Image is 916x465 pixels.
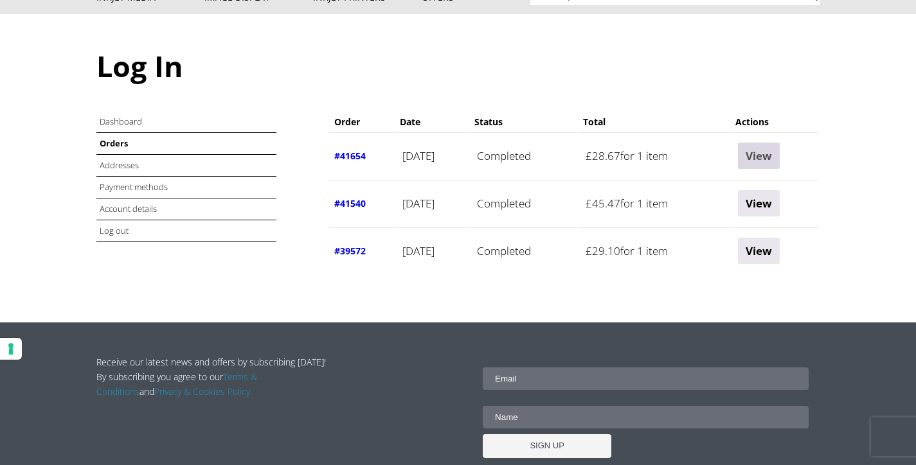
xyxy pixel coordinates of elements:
[586,148,620,163] span: 28.67
[96,46,820,85] h1: Log In
[402,243,435,258] time: [DATE]
[96,111,314,242] nav: Account pages
[586,196,620,211] span: 45.47
[586,243,592,258] span: £
[334,116,360,128] span: Order
[483,406,809,428] input: Name
[586,196,592,211] span: £
[100,225,129,236] a: Log out
[469,132,577,179] td: Completed
[474,116,503,128] span: Status
[578,180,729,226] td: for 1 item
[402,196,435,211] time: [DATE]
[469,180,577,226] td: Completed
[578,132,729,179] td: for 1 item
[738,238,780,264] a: View order 39572
[100,181,168,193] a: Payment methods
[100,137,128,149] a: Orders
[586,148,592,163] span: £
[100,116,142,127] a: Dashboard
[586,243,620,258] span: 29.10
[402,148,435,163] time: [DATE]
[100,159,139,171] a: Addresses
[100,203,157,215] a: Account details
[334,245,366,257] a: View order number 39572
[334,197,366,209] a: View order number 41540
[154,385,252,398] a: Privacy & Cookies Policy.
[735,116,769,128] span: Actions
[738,190,780,216] a: View order 41540
[583,116,606,128] span: Total
[483,367,809,390] input: Email
[738,143,780,169] a: View order 41654
[578,227,729,274] td: for 1 item
[96,355,333,399] p: Receive our latest news and offers by subscribing [DATE]! By subscribing you agree to our and
[469,227,577,274] td: Completed
[483,434,611,458] input: SIGN UP
[400,116,420,128] span: Date
[334,150,366,162] a: View order number 41654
